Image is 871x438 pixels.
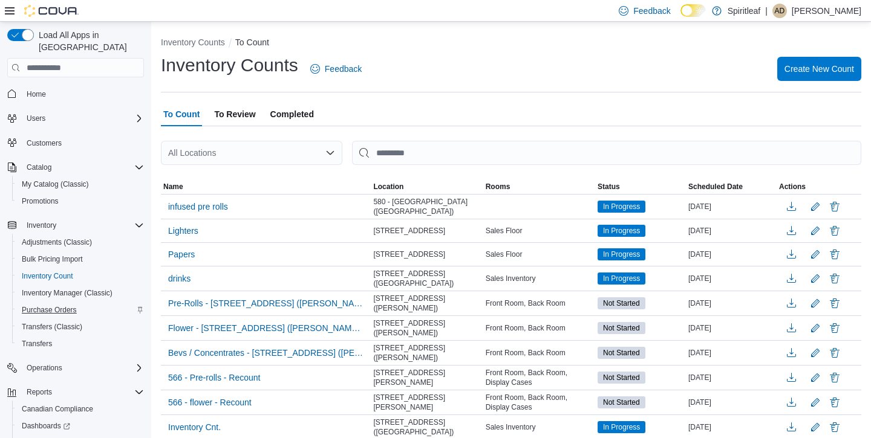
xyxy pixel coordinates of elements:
span: [STREET_ADDRESS] ([GEOGRAPHIC_DATA]) [373,269,480,288]
span: [STREET_ADDRESS] [373,226,445,236]
input: This is a search bar. After typing your query, hit enter to filter the results lower in the page. [352,141,861,165]
p: [PERSON_NAME] [792,4,861,18]
div: [DATE] [686,224,777,238]
span: Canadian Compliance [22,404,93,414]
span: Home [22,86,144,101]
span: Inventory Manager (Classic) [22,288,113,298]
button: Operations [2,359,149,376]
span: Not Started [603,397,640,408]
span: Dark Mode [680,17,681,18]
span: Dashboards [17,419,144,433]
button: Delete [827,420,842,434]
span: Purchase Orders [17,303,144,317]
span: [STREET_ADDRESS] ([PERSON_NAME]) [373,343,480,362]
span: Users [22,111,144,126]
div: [DATE] [686,420,777,434]
div: [DATE] [686,395,777,410]
button: To Count [235,37,269,47]
span: Pre-Rolls - [STREET_ADDRESS] ([PERSON_NAME]) - Recount [168,297,364,309]
span: Catalog [22,160,144,175]
button: Rooms [483,179,595,194]
button: Open list of options [325,148,335,158]
div: Sales Floor [483,224,595,238]
div: [DATE] [686,199,777,214]
div: Alex D [772,4,787,18]
button: Users [2,110,149,127]
span: In Progress [598,201,645,213]
a: Transfers (Classic) [17,320,87,334]
span: Customers [27,138,62,148]
span: drinks [168,272,191,285]
span: Not Started [598,322,645,334]
button: Edit count details [808,418,823,436]
button: Adjustments (Classic) [12,234,149,251]
span: Transfers (Classic) [17,320,144,334]
span: Promotions [17,194,144,208]
span: Rooms [486,182,511,192]
button: Delete [827,346,842,360]
button: Inventory Count [12,268,149,285]
span: [STREET_ADDRESS] ([PERSON_NAME]) [373,318,480,338]
div: [DATE] [686,296,777,311]
div: [DATE] [686,346,777,360]
h1: Inventory Counts [161,53,298,77]
button: Pre-Rolls - [STREET_ADDRESS] ([PERSON_NAME]) - Recount [163,294,368,312]
button: Edit count details [808,393,823,411]
button: Bevs / Concentrates - [STREET_ADDRESS] ([PERSON_NAME]) [163,344,368,362]
button: Create New Count [777,57,861,81]
span: [STREET_ADDRESS][PERSON_NAME] [373,368,480,387]
span: Status [598,182,620,192]
p: | [765,4,768,18]
button: Delete [827,296,842,311]
span: Not Started [598,347,645,359]
button: Flower - [STREET_ADDRESS] ([PERSON_NAME]) - Recount [163,319,368,337]
span: infused pre rolls [168,201,228,213]
button: Edit count details [808,369,823,387]
span: My Catalog (Classic) [17,177,144,192]
button: Delete [827,224,842,238]
button: Canadian Compliance [12,401,149,417]
button: My Catalog (Classic) [12,176,149,193]
button: Delete [827,199,842,214]
span: Papers [168,248,195,260]
span: In Progress [603,422,640,433]
button: Delete [827,247,842,262]
button: Reports [22,385,57,399]
span: Inventory Manager (Classic) [17,286,144,300]
p: Spiritleaf [728,4,760,18]
span: Not Started [598,396,645,408]
div: Front Room, Back Room, Display Cases [483,390,595,414]
button: infused pre rolls [163,198,233,216]
button: Delete [827,321,842,335]
a: Promotions [17,194,64,208]
div: Sales Inventory [483,420,595,434]
span: In Progress [603,201,640,212]
span: [STREET_ADDRESS][PERSON_NAME] [373,393,480,412]
a: Canadian Compliance [17,402,98,416]
span: Feedback [633,5,670,17]
button: Edit count details [808,198,823,216]
span: In Progress [603,273,640,284]
a: Home [22,87,51,101]
span: Inventory Count [17,269,144,283]
span: Bevs / Concentrates - [STREET_ADDRESS] ([PERSON_NAME]) [168,347,364,359]
span: Lighters [168,225,198,237]
span: Not Started [603,323,640,333]
button: Catalog [22,160,56,175]
button: Customers [2,134,149,152]
div: Front Room, Back Room [483,346,595,360]
a: Purchase Orders [17,303,82,317]
button: Scheduled Date [686,179,777,194]
span: Not Started [603,347,640,358]
span: Completed [270,102,314,126]
a: Adjustments (Classic) [17,235,97,250]
span: Create New Count [785,63,854,75]
span: Transfers [22,339,52,349]
span: Operations [22,361,144,375]
button: Inventory [2,217,149,234]
button: Reports [2,384,149,401]
span: [STREET_ADDRESS] ([PERSON_NAME]) [373,294,480,313]
div: [DATE] [686,370,777,385]
span: Purchase Orders [22,305,77,315]
span: Not Started [603,298,640,309]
